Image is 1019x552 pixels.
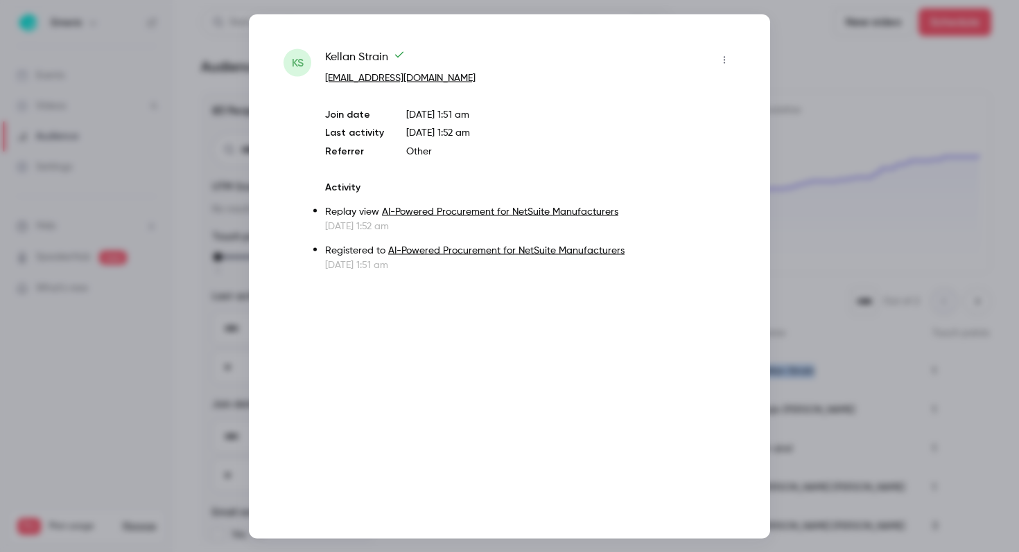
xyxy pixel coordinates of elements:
p: Join date [325,107,384,121]
p: [DATE] 1:51 am [406,107,735,121]
p: [DATE] 1:52 am [325,219,735,233]
p: Last activity [325,125,384,140]
p: Referrer [325,144,384,158]
p: Other [406,144,735,158]
a: AI-Powered Procurement for NetSuite Manufacturers [382,206,618,216]
a: AI-Powered Procurement for NetSuite Manufacturers [388,245,625,255]
p: Registered to [325,243,735,258]
span: KS [292,54,304,71]
p: Activity [325,180,735,194]
span: [DATE] 1:52 am [406,127,470,137]
span: Kellan Strain [325,48,405,71]
p: [DATE] 1:51 am [325,258,735,271]
a: [EMAIL_ADDRESS][DOMAIN_NAME] [325,73,476,82]
p: Replay view [325,204,735,219]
